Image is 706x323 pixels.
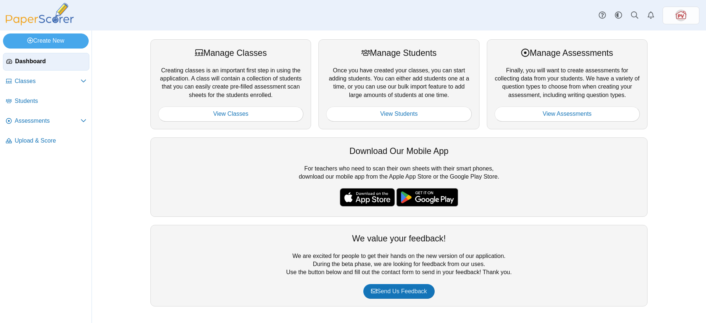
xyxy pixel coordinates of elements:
[15,97,86,105] span: Students
[158,145,640,157] div: Download Our Mobile App
[396,188,458,207] img: google-play-badge.png
[340,188,395,207] img: apple-store-badge.svg
[495,107,640,121] a: View Assessments
[3,3,76,25] img: PaperScorer
[15,77,81,85] span: Classes
[150,39,311,129] div: Creating classes is an important first step in using the application. A class will contain a coll...
[3,93,89,110] a: Students
[326,47,471,59] div: Manage Students
[158,47,303,59] div: Manage Classes
[150,137,648,217] div: For teachers who need to scan their own sheets with their smart phones, download our mobile app f...
[495,47,640,59] div: Manage Assessments
[3,112,89,130] a: Assessments
[663,7,699,24] a: ps.2dGqZ33xQFlRBWZu
[15,57,86,65] span: Dashboard
[3,73,89,90] a: Classes
[3,33,89,48] a: Create New
[3,20,76,26] a: PaperScorer
[15,117,81,125] span: Assessments
[318,39,479,129] div: Once you have created your classes, you can start adding students. You can either add students on...
[487,39,648,129] div: Finally, you will want to create assessments for collecting data from your students. We have a va...
[158,107,303,121] a: View Classes
[643,7,659,24] a: Alerts
[150,225,648,306] div: We are excited for people to get their hands on the new version of our application. During the be...
[326,107,471,121] a: View Students
[363,284,435,299] a: Send Us Feedback
[675,10,687,21] span: Tim Peevyhouse
[158,233,640,244] div: We value your feedback!
[3,53,89,71] a: Dashboard
[3,132,89,150] a: Upload & Score
[675,10,687,21] img: ps.2dGqZ33xQFlRBWZu
[15,137,86,145] span: Upload & Score
[371,288,427,294] span: Send Us Feedback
